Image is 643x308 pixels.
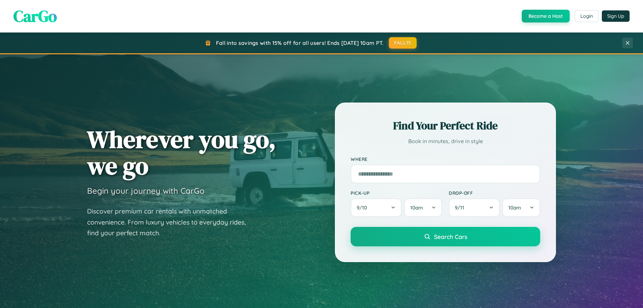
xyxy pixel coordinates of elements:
[575,10,598,22] button: Login
[410,204,423,211] span: 10am
[389,37,417,49] button: FALL15
[602,10,630,22] button: Sign Up
[13,5,57,27] span: CarGo
[404,198,442,217] button: 10am
[216,40,384,46] span: Fall into savings with 15% off for all users! Ends [DATE] 10am PT.
[351,136,540,146] p: Book in minutes, drive in style
[502,198,540,217] button: 10am
[449,198,500,217] button: 9/11
[87,206,255,239] p: Discover premium car rentals with unmatched convenience. From luxury vehicles to everyday rides, ...
[522,10,570,22] button: Become a Host
[351,118,540,133] h2: Find Your Perfect Ride
[351,198,402,217] button: 9/10
[508,204,521,211] span: 10am
[351,156,540,162] label: Where
[87,126,276,179] h1: Wherever you go, we go
[449,190,540,196] label: Drop-off
[455,204,468,211] span: 9 / 11
[87,186,205,196] h3: Begin your journey with CarGo
[357,204,370,211] span: 9 / 10
[434,233,467,240] span: Search Cars
[351,227,540,246] button: Search Cars
[351,190,442,196] label: Pick-up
